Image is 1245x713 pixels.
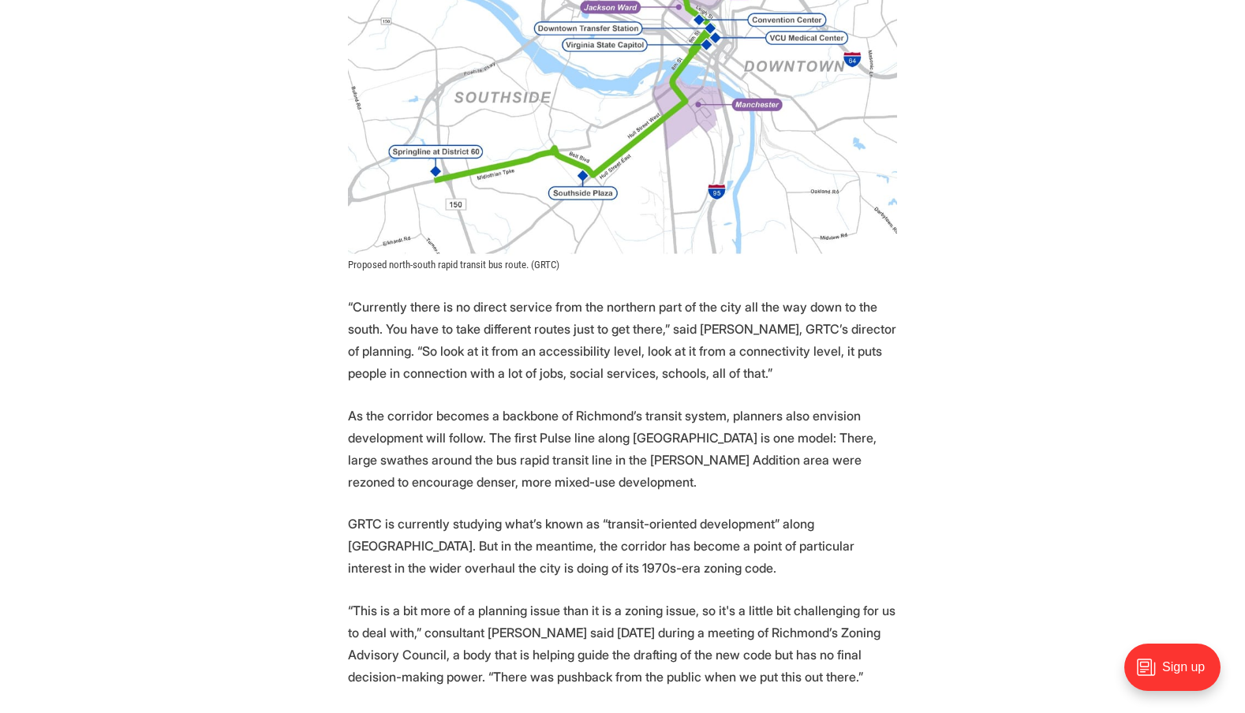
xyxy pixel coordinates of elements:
p: As the corridor becomes a backbone of Richmond’s transit system, planners also envision developme... [348,405,897,493]
iframe: portal-trigger [1111,636,1245,713]
p: “This is a bit more of a planning issue than it is a zoning issue, so it's a little bit challengi... [348,599,897,688]
p: “Currently there is no direct service from the northern part of the city all the way down to the ... [348,296,897,384]
p: GRTC is currently studying what’s known as “transit-oriented development” along [GEOGRAPHIC_DATA]... [348,513,897,579]
span: Proposed north-south rapid transit bus route. (GRTC) [348,259,559,271]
